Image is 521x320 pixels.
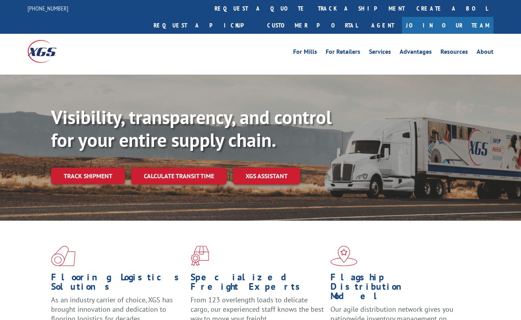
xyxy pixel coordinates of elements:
a: Customer Portal [261,17,363,34]
h1: Flooring Logistics Solutions [51,272,185,295]
img: xgs-icon-flagship-distribution-model-red [330,246,358,266]
a: Advantages [400,49,432,57]
h1: Specialized Freight Experts [191,272,324,295]
a: Calculate transit time [131,168,227,185]
a: Join Our Team [402,17,493,34]
a: Agent [363,17,402,34]
a: About [477,49,493,57]
a: For Retailers [326,49,360,57]
a: For Mills [293,49,317,57]
img: xgs-icon-total-supply-chain-intelligence-red [51,246,75,266]
a: Resources [440,49,468,57]
h1: Flagship Distribution Model [330,272,464,305]
a: Services [369,49,391,57]
a: XGS ASSISTANT [233,168,300,185]
a: Request a pickup [148,17,261,34]
a: Track shipment [51,168,125,184]
img: xgs-icon-focused-on-flooring-red [191,246,209,266]
b: Visibility, transparency, and control for your entire supply chain. [51,105,332,152]
a: [PHONE_NUMBER] [28,4,68,12]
